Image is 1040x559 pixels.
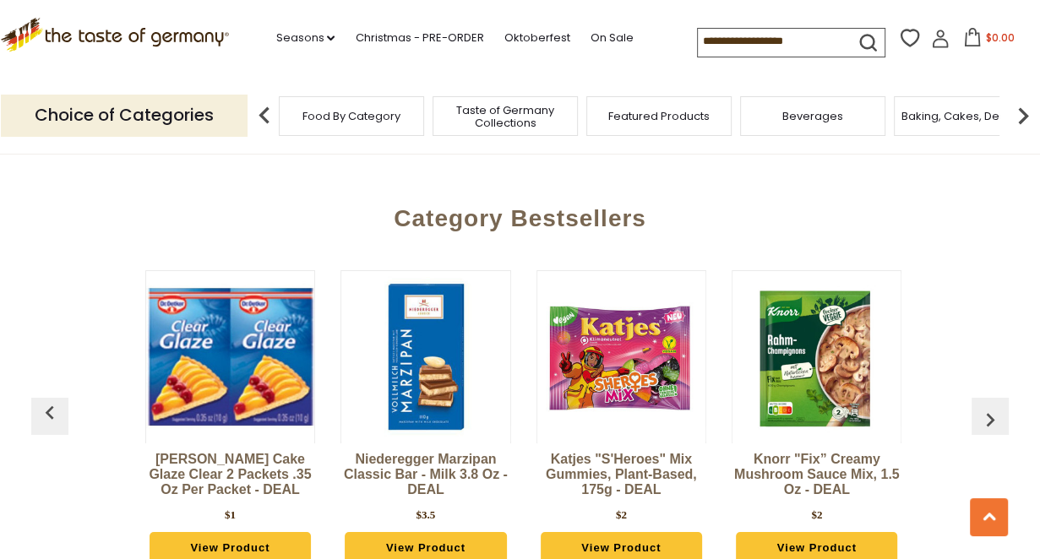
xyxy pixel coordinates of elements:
[536,452,706,502] a: Katjes "S'Heroes" Mix Gummies, plant-based, 175g - DEAL
[302,110,400,122] a: Food By Category
[146,273,314,441] img: Dr. Oetker Cake Glaze Clear 2 Packets .35 oz per packet - DEAL
[953,28,1025,53] button: $0.00
[977,406,1004,433] img: previous arrow
[417,507,436,524] div: $3.5
[732,452,901,502] a: Knorr "Fix” Creamy Mushroom Sauce Mix, 1.5 oz - DEAL
[36,399,63,426] img: previous arrow
[811,507,822,524] div: $2
[732,273,901,441] img: Knorr
[537,273,705,441] img: Katjes
[355,29,483,47] a: Christmas - PRE-ORDER
[608,110,710,122] a: Featured Products
[340,452,510,502] a: Niederegger Marzipan Classic Bar - Milk 3.8 oz - DEAL
[1006,99,1040,133] img: next arrow
[275,29,335,47] a: Seasons
[985,30,1014,45] span: $0.00
[1,95,248,136] p: Choice of Categories
[341,273,509,441] img: Niederegger Marzipan Classic Bar - Milk 3.8 oz - DEAL
[31,180,1009,249] div: Category Bestsellers
[225,507,236,524] div: $1
[438,104,573,129] a: Taste of Germany Collections
[782,110,843,122] a: Beverages
[145,452,315,502] a: [PERSON_NAME] Cake Glaze Clear 2 Packets .35 oz per packet - DEAL
[901,110,1032,122] a: Baking, Cakes, Desserts
[248,99,281,133] img: previous arrow
[590,29,633,47] a: On Sale
[504,29,569,47] a: Oktoberfest
[616,507,627,524] div: $2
